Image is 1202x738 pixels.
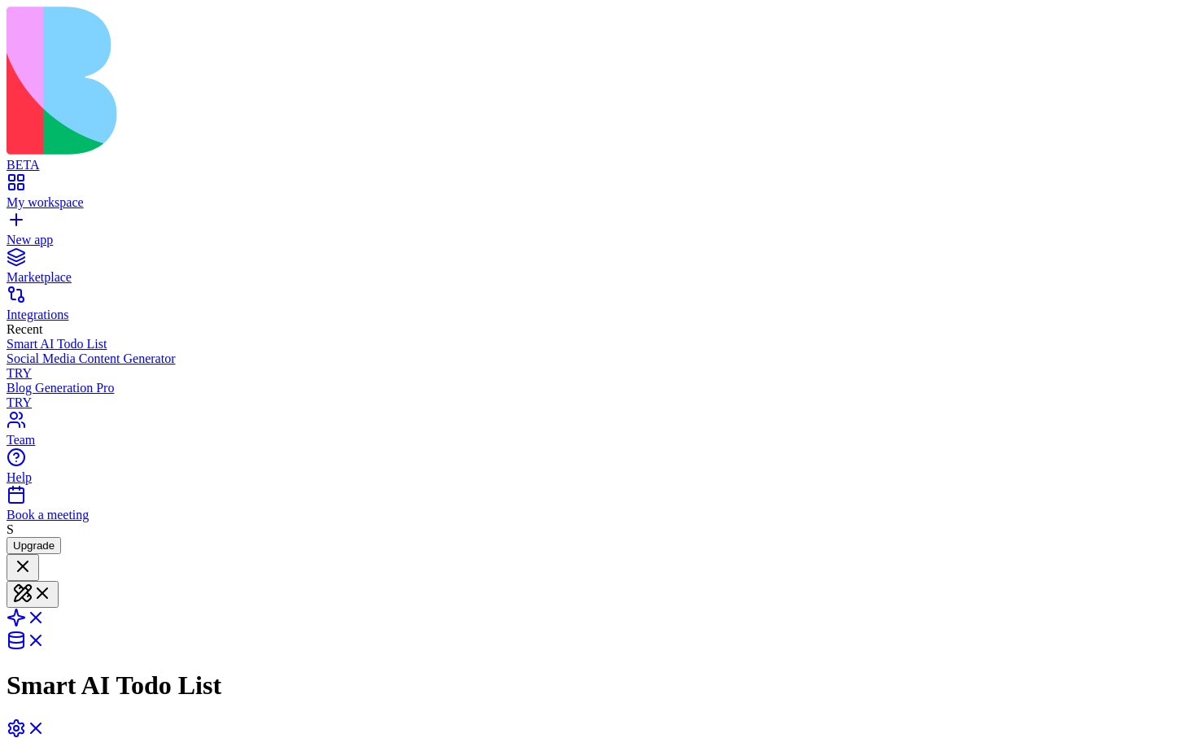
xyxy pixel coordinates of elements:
div: BETA [7,158,1195,172]
a: Marketplace [7,255,1195,285]
a: BETA [7,143,1195,172]
a: Book a meeting [7,493,1195,522]
div: Integrations [7,308,1195,322]
div: Blog Generation Pro [7,381,1195,395]
button: Upgrade [7,537,61,554]
div: New app [7,233,1195,247]
span: S [7,522,14,536]
div: TRY [7,366,1195,381]
div: Team [7,433,1195,448]
a: Integrations [7,293,1195,322]
div: My workspace [7,195,1195,210]
a: Team [7,418,1195,448]
div: TRY [7,395,1195,410]
a: New app [7,218,1195,247]
h1: Smart AI Todo List [7,670,1195,701]
div: Help [7,470,1195,485]
span: Recent [7,322,42,336]
img: logo [7,7,661,155]
a: My workspace [7,181,1195,210]
div: Social Media Content Generator [7,352,1195,366]
div: Marketplace [7,270,1195,285]
a: Smart AI Todo List [7,337,1195,352]
a: Social Media Content GeneratorTRY [7,352,1195,381]
a: Blog Generation ProTRY [7,381,1195,410]
div: Book a meeting [7,508,1195,522]
a: Help [7,456,1195,485]
a: Upgrade [7,538,61,552]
